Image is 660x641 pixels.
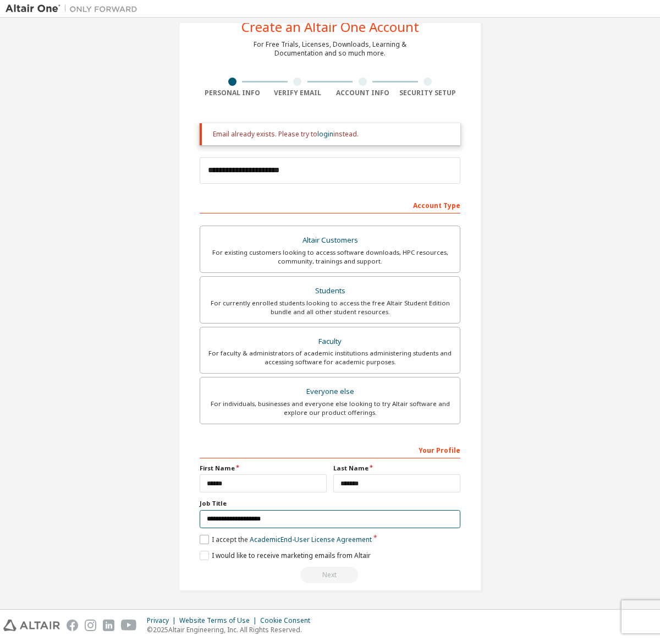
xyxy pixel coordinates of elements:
label: I would like to receive marketing emails from Altair [200,551,371,560]
div: Email already exists. Please try to instead. [213,130,452,139]
div: For individuals, businesses and everyone else looking to try Altair software and explore our prod... [207,399,453,417]
img: Altair One [5,3,143,14]
p: © 2025 Altair Engineering, Inc. All Rights Reserved. [147,625,317,634]
div: For faculty & administrators of academic institutions administering students and accessing softwa... [207,349,453,366]
div: Faculty [207,334,453,349]
div: Verify Email [265,89,331,97]
div: Website Terms of Use [179,616,260,625]
a: Academic End-User License Agreement [250,535,372,544]
label: Job Title [200,499,460,508]
div: For Free Trials, Licenses, Downloads, Learning & Documentation and so much more. [254,40,406,58]
div: Everyone else [207,384,453,399]
div: For currently enrolled students looking to access the free Altair Student Edition bundle and all ... [207,299,453,316]
a: login [317,129,333,139]
label: Last Name [333,464,460,473]
div: Email already exists [200,567,460,583]
label: I accept the [200,535,372,544]
div: Personal Info [200,89,265,97]
div: Altair Customers [207,233,453,248]
div: Privacy [147,616,179,625]
div: Cookie Consent [260,616,317,625]
label: First Name [200,464,327,473]
div: Account Info [330,89,395,97]
img: facebook.svg [67,620,78,631]
div: Security Setup [395,89,461,97]
div: Your Profile [200,441,460,458]
div: Create an Altair One Account [241,20,419,34]
img: instagram.svg [85,620,96,631]
img: youtube.svg [121,620,137,631]
img: linkedin.svg [103,620,114,631]
img: altair_logo.svg [3,620,60,631]
div: Students [207,283,453,299]
div: Account Type [200,196,460,213]
div: For existing customers looking to access software downloads, HPC resources, community, trainings ... [207,248,453,266]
